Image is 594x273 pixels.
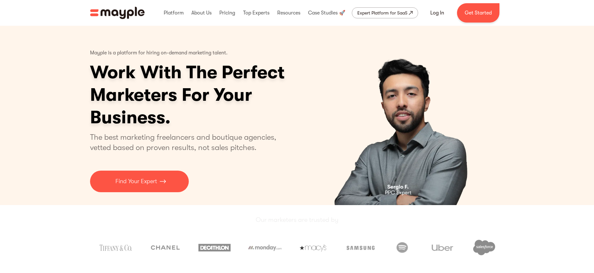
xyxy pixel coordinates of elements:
div: 1 of 4 [303,26,504,205]
a: Expert Platform for SaaS [352,7,418,18]
img: Mayple logo [90,7,145,19]
p: The best marketing freelancers and boutique agencies, vetted based on proven results, not sales p... [90,132,284,153]
h1: Work With The Perfect Marketers For Your Business. [90,61,334,129]
div: About Us [190,3,213,23]
a: Find Your Expert [90,171,189,192]
a: Log In [423,5,452,21]
a: Get Started [457,3,499,23]
a: home [90,7,145,19]
div: Resources [276,3,302,23]
div: Expert Platform for SaaS [357,9,407,17]
p: Find Your Expert [115,177,157,186]
div: Platform [162,3,185,23]
p: Mayple is a platform for hiring on-demand marketing talent. [90,45,228,61]
div: Pricing [218,3,237,23]
div: Top Experts [242,3,271,23]
div: carousel [303,26,504,205]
